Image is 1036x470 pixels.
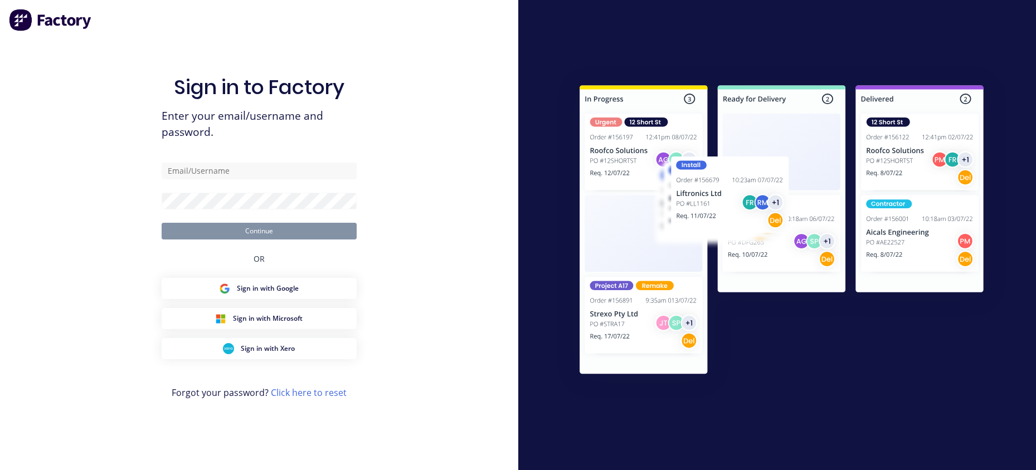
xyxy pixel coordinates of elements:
[271,386,347,399] a: Click here to reset
[215,313,226,324] img: Microsoft Sign in
[162,163,357,179] input: Email/Username
[241,344,295,354] span: Sign in with Xero
[174,75,344,99] h1: Sign in to Factory
[162,223,357,239] button: Continue
[223,343,234,354] img: Xero Sign in
[162,338,357,359] button: Xero Sign inSign in with Xero
[233,314,303,324] span: Sign in with Microsoft
[162,278,357,299] button: Google Sign inSign in with Google
[172,386,347,399] span: Forgot your password?
[162,308,357,329] button: Microsoft Sign inSign in with Microsoft
[555,63,1008,400] img: Sign in
[237,283,299,293] span: Sign in with Google
[254,239,265,278] div: OR
[219,283,230,294] img: Google Sign in
[162,108,357,140] span: Enter your email/username and password.
[9,9,93,31] img: Factory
